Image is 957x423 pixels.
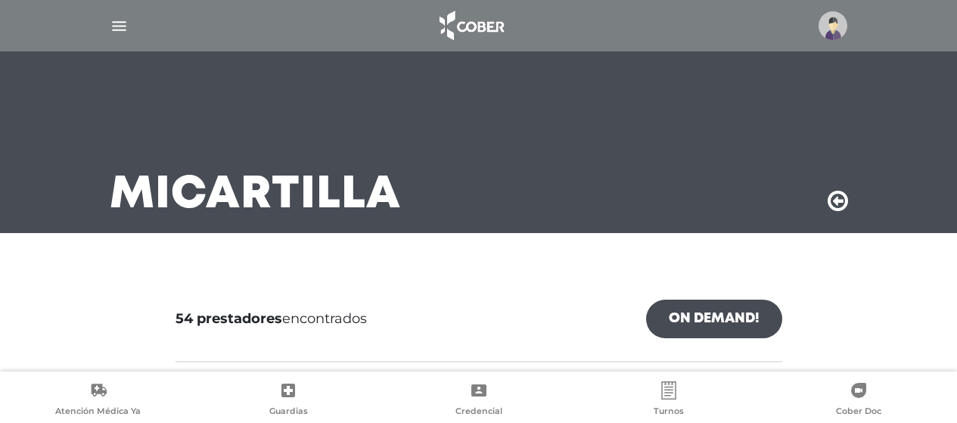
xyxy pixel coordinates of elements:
span: Turnos [654,406,684,419]
img: Cober_menu-lines-white.svg [110,17,129,36]
a: Cober Doc [764,381,954,420]
b: 54 prestadores [176,310,282,327]
a: Credencial [384,381,573,420]
span: encontrados [176,309,367,329]
a: Turnos [573,381,763,420]
span: Cober Doc [836,406,881,419]
span: Atención Médica Ya [55,406,141,419]
a: On Demand! [646,300,782,338]
span: Credencial [455,406,502,419]
h3: Mi Cartilla [110,176,401,215]
a: Guardias [193,381,383,420]
a: Atención Médica Ya [3,381,193,420]
img: profile-placeholder.svg [819,11,847,40]
img: logo_cober_home-white.png [431,8,511,44]
span: Guardias [269,406,308,419]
